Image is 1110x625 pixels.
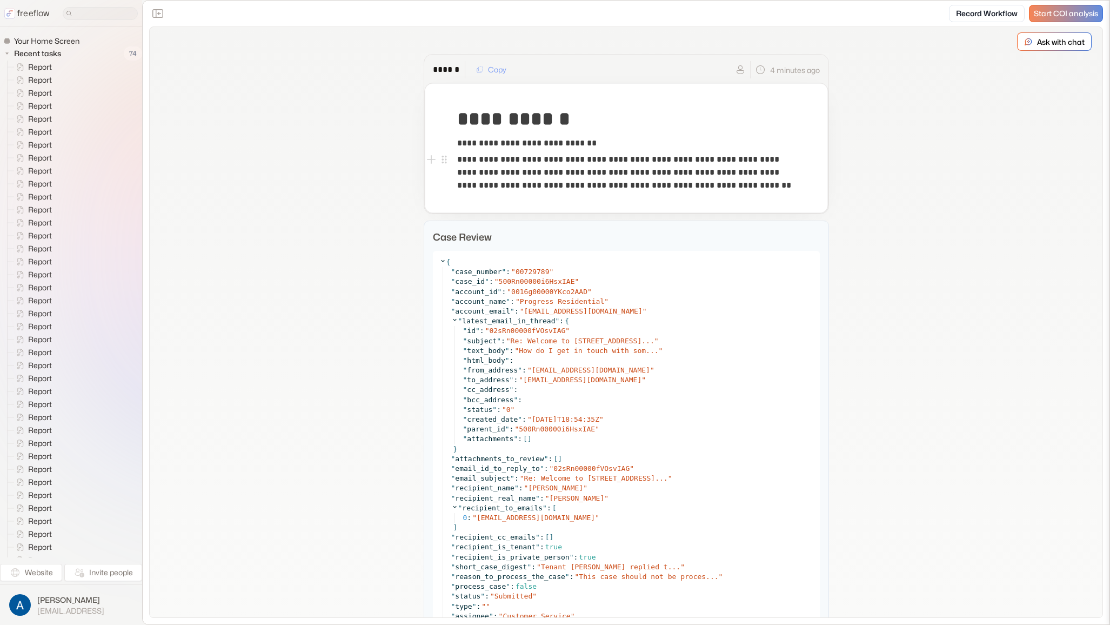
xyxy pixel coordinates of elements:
span: " [518,366,522,374]
span: Report [26,282,55,293]
span: " [494,277,499,285]
span: : [510,425,514,433]
span: : [506,268,510,276]
span: " [520,474,524,482]
span: " [505,425,510,433]
span: from_address [467,366,518,374]
span: Report [26,101,55,111]
span: " [485,327,490,335]
span: account_id [455,288,497,296]
span: true [545,543,562,551]
span: : [547,503,551,513]
span: : [519,484,523,492]
span: " [514,425,519,433]
span: : [480,327,484,335]
span: " [536,533,540,541]
a: Report [8,489,56,502]
span: " [550,268,554,276]
span: " [550,464,554,473]
a: Report [8,255,56,268]
span: Report [26,295,55,306]
span: : [570,573,574,581]
a: Report [8,450,56,463]
span: Tenant [PERSON_NAME] replied t... [541,563,680,571]
span: to_address [467,376,509,384]
p: Ask with chat [1037,36,1085,48]
span: " [507,288,511,296]
span: " [476,327,480,335]
a: Report [8,424,56,437]
span: [EMAIL_ADDRESS][DOMAIN_NAME] [524,307,643,315]
span: : [501,288,506,296]
span: Report [26,412,55,423]
span: " [501,268,506,276]
span: " [458,317,463,325]
span: " [451,455,456,463]
span: " [680,563,685,571]
span: Report [26,139,55,150]
span: " [463,425,467,433]
span: Report [26,269,55,280]
span: attachments_to_review [455,455,544,463]
span: case_id [455,277,485,285]
span: 00729789 [516,268,550,276]
span: : [510,297,514,305]
a: Report [8,203,56,216]
span: " [506,337,511,345]
span: Report [26,243,55,254]
span: recipient_to_emails [462,504,543,512]
span: Report [26,334,55,345]
span: " [451,582,456,590]
a: freeflow [4,7,50,20]
a: Report [8,437,56,450]
span: " [556,317,560,325]
span: " [463,366,467,374]
span: Report [26,308,55,319]
span: { [446,257,451,267]
span: " [527,563,531,571]
span: 02sRn00000fVOsvIAG [489,327,565,335]
span: " [524,484,529,492]
span: [EMAIL_ADDRESS][DOMAIN_NAME] [523,376,641,384]
a: Report [8,112,56,125]
span: " [463,405,467,414]
a: Start COI analysis [1029,5,1103,22]
span: true [579,553,596,561]
span: Re: Welcome to [STREET_ADDRESS]... [524,474,668,482]
span: : [513,376,518,384]
a: Report [8,242,56,255]
span: Re: Welcome to [STREET_ADDRESS]... [511,337,654,345]
span: " [604,297,609,305]
span: " [505,356,510,364]
a: Report [8,541,56,554]
span: " [650,366,654,374]
span: Report [26,425,55,436]
span: : [544,464,549,473]
span: " [506,582,510,590]
span: false [516,582,537,590]
button: Close the sidebar [149,5,166,22]
span: : [518,396,522,404]
span: " [516,297,520,305]
p: 4 minutes ago [770,64,820,76]
span: " [451,553,456,561]
a: Your Home Screen [3,36,84,46]
span: bcc_address [467,396,513,404]
button: Open block menu [438,153,451,166]
span: : [531,563,536,571]
span: Report [26,490,55,501]
p: Case Review [433,230,820,244]
span: : [540,543,544,551]
span: Recent tasks [12,48,64,59]
span: : [573,553,578,561]
span: 02sRn00000fVOsvIAG [553,464,630,473]
span: Report [26,62,55,72]
span: recipient_is_private_person [455,553,569,561]
span: { [565,316,569,326]
span: status [455,592,480,600]
span: : [549,454,553,464]
a: Report [8,74,56,87]
span: process_case [455,582,506,590]
span: [ [545,533,550,542]
span: id [467,327,476,335]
